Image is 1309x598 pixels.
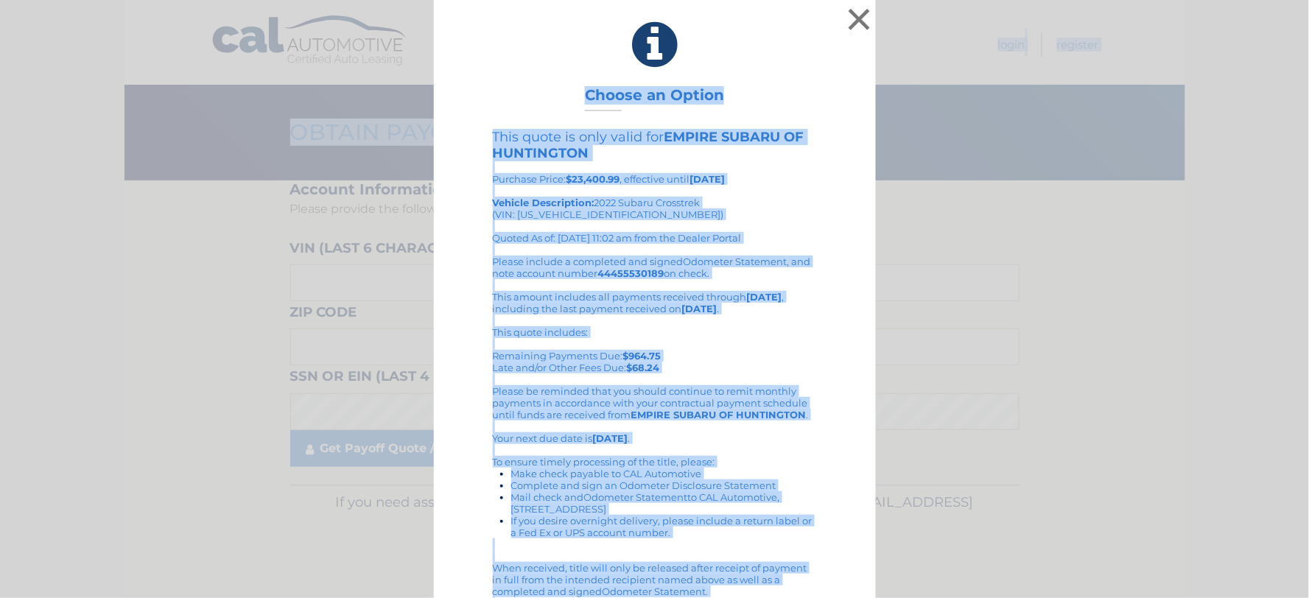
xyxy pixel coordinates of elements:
[690,173,726,185] b: [DATE]
[627,362,660,373] b: $68.24
[511,468,817,479] li: Make check payable to CAL Automotive
[684,256,787,267] a: Odometer Statement
[845,4,874,34] button: ×
[493,129,804,161] b: EMPIRE SUBARU OF HUNTINGTON
[593,432,628,444] b: [DATE]
[747,291,782,303] b: [DATE]
[566,173,620,185] b: $23,400.99
[511,491,817,515] li: Mail check and to CAL Automotive, [STREET_ADDRESS]
[623,350,661,362] b: $964.75
[493,197,594,208] strong: Vehicle Description:
[584,491,688,503] a: Odometer Statement
[511,479,817,491] li: Complete and sign an Odometer Disclosure Statement
[585,86,724,112] h3: Choose an Option
[511,515,817,538] li: If you desire overnight delivery, please include a return label or a Fed Ex or UPS account number.
[493,129,817,161] h4: This quote is only valid for
[598,267,664,279] b: 44455530189
[603,585,706,597] a: Odometer Statement
[493,129,817,256] div: Purchase Price: , effective until 2022 Subaru Crosstrek (VIN: [US_VEHICLE_IDENTIFICATION_NUMBER])...
[682,303,717,314] b: [DATE]
[493,326,817,373] div: This quote includes: Remaining Payments Due: Late and/or Other Fees Due:
[631,409,807,421] b: EMPIRE SUBARU OF HUNTINGTON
